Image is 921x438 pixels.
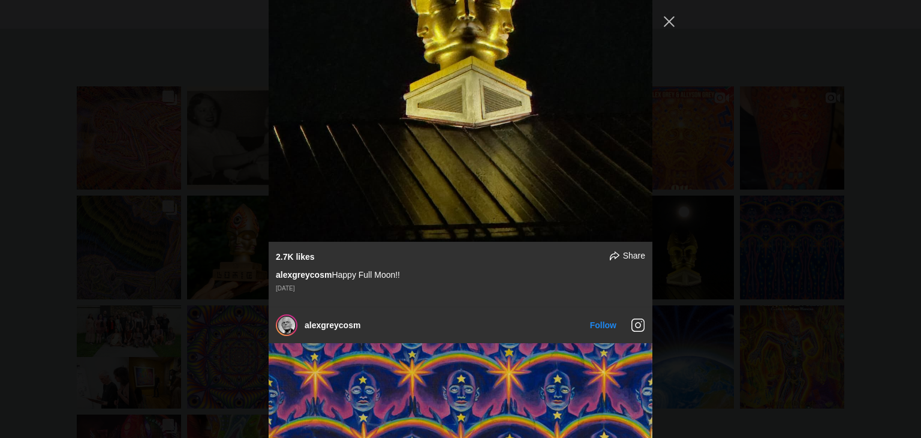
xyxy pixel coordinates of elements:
[623,250,645,261] span: Share
[660,12,679,31] button: Close Instagram Feed Popup
[276,285,645,292] div: [DATE]
[305,320,360,330] a: alexgreycosm
[276,270,332,280] a: alexgreycosm
[278,317,295,334] img: alexgreycosm
[276,251,315,262] div: 2.7K likes
[590,320,616,330] a: Follow
[276,269,645,280] div: Happy Full Moon!!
